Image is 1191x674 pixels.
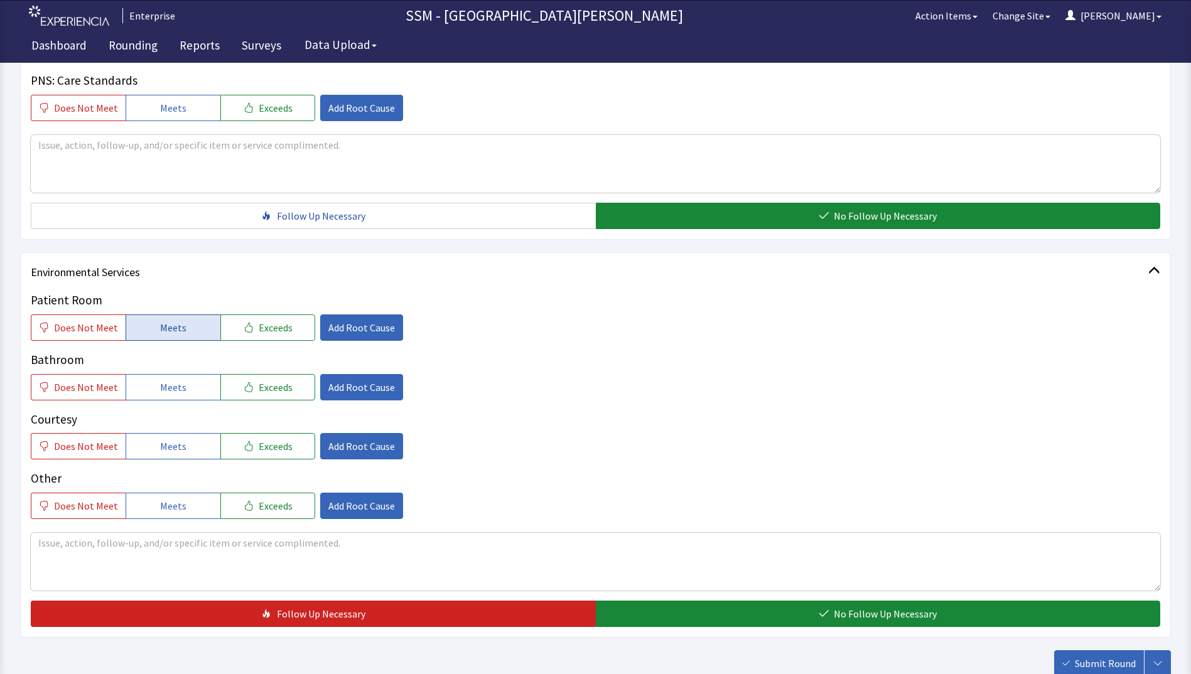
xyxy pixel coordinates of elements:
button: Does Not Meet [31,95,126,121]
button: Action Items [908,3,985,28]
button: Add Root Cause [320,374,403,400]
button: Meets [126,314,220,341]
span: Exceeds [259,498,293,513]
span: Follow Up Necessary [277,606,365,621]
span: Does Not Meet [54,380,118,395]
button: No Follow Up Necessary [596,601,1161,627]
span: Add Root Cause [328,320,395,335]
button: Does Not Meet [31,493,126,519]
p: Courtesy [31,410,1160,429]
p: Bathroom [31,351,1160,369]
button: Exceeds [220,374,315,400]
a: Reports [170,31,229,63]
button: Follow Up Necessary [31,203,596,229]
span: Exceeds [259,439,293,454]
span: Exceeds [259,380,293,395]
button: Add Root Cause [320,433,403,459]
a: Surveys [232,31,291,63]
span: Does Not Meet [54,100,118,115]
span: Exceeds [259,100,293,115]
button: Exceeds [220,95,315,121]
p: Other [31,469,1160,488]
span: Meets [160,380,186,395]
button: Exceeds [220,314,315,341]
button: Exceeds [220,493,315,519]
button: Meets [126,493,220,519]
button: Meets [126,433,220,459]
span: Does Not Meet [54,320,118,335]
p: Patient Room [31,291,1160,309]
span: Add Root Cause [328,380,395,395]
button: Does Not Meet [31,433,126,459]
p: PNS: Care Standards [31,72,1160,90]
span: Does Not Meet [54,498,118,513]
span: No Follow Up Necessary [834,208,937,223]
button: Add Root Cause [320,493,403,519]
button: Does Not Meet [31,374,126,400]
a: Dashboard [22,31,96,63]
button: Does Not Meet [31,314,126,341]
button: Meets [126,95,220,121]
span: Add Root Cause [328,100,395,115]
p: SSM - [GEOGRAPHIC_DATA][PERSON_NAME] [180,6,908,26]
span: Does Not Meet [54,439,118,454]
span: Meets [160,498,186,513]
span: Meets [160,439,186,454]
button: Change Site [985,3,1058,28]
a: Rounding [99,31,167,63]
button: [PERSON_NAME] [1058,3,1169,28]
span: No Follow Up Necessary [834,606,937,621]
span: Exceeds [259,320,293,335]
button: Add Root Cause [320,95,403,121]
div: Enterprise [122,8,175,23]
button: No Follow Up Necessary [596,203,1161,229]
button: Data Upload [297,33,384,56]
span: Environmental Services [31,264,1148,281]
span: Add Root Cause [328,439,395,454]
button: Add Root Cause [320,314,403,341]
img: experiencia_logo.png [29,6,109,26]
span: Submit Round [1075,656,1136,671]
span: Follow Up Necessary [277,208,365,223]
button: Exceeds [220,433,315,459]
span: Meets [160,320,186,335]
button: Meets [126,374,220,400]
span: Add Root Cause [328,498,395,513]
span: Meets [160,100,186,115]
button: Follow Up Necessary [31,601,596,627]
